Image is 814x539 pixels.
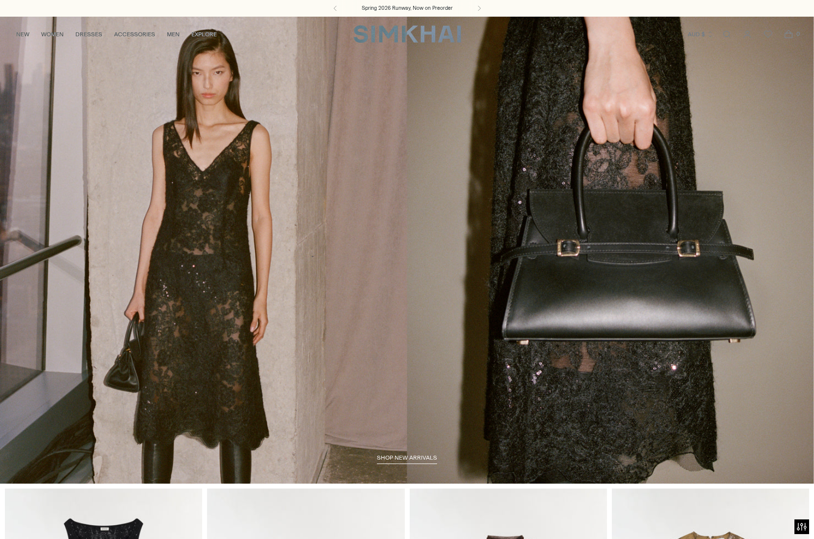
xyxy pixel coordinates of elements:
a: shop new arrivals [377,454,437,464]
span: 0 [793,29,802,38]
span: shop new arrivals [377,454,437,461]
a: DRESSES [75,24,102,45]
a: SIMKHAI [353,24,461,44]
button: AUD $ [688,24,714,45]
a: Wishlist [758,24,778,44]
a: ACCESSORIES [114,24,155,45]
a: WOMEN [41,24,64,45]
a: NEW [16,24,29,45]
a: Open search modal [717,24,737,44]
a: Open cart modal [779,24,798,44]
a: MEN [167,24,180,45]
a: Go to the account page [738,24,757,44]
a: EXPLORE [191,24,217,45]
